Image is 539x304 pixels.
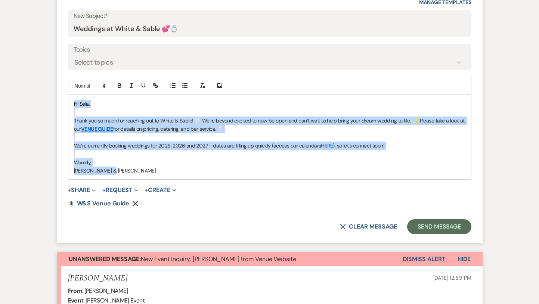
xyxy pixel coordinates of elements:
b: From [68,287,82,295]
button: Send Message [407,219,471,234]
button: Share [68,187,96,193]
button: Clear message [340,224,397,230]
a: HERE [321,142,333,149]
span: + [145,187,148,193]
p: Thank you so much for reaching out to White & Sable! 🤍 We’re beyond excited to now be open and ca... [74,117,465,133]
strong: Unanswered Message: [69,255,141,263]
span: Hi Sela, [74,100,90,107]
div: Select topics [74,57,113,67]
p: We’re currently booking weddings for 2025, 2026 and 2027 - dates are filling up quickly (access o... [74,142,465,150]
span: W&S Venue Guide [77,199,130,207]
span: [DATE] 12:50 PM [433,274,471,281]
span: Hide [458,255,471,263]
a: W&S Venue Guide [77,201,130,207]
span: + [102,187,106,193]
button: Dismiss Alert [403,252,446,266]
span: + [68,187,71,193]
button: Hide [446,252,483,266]
button: Request [102,187,138,193]
button: Create [145,187,176,193]
button: Unanswered Message:New Event Inquiry: [PERSON_NAME] from Venue Website [57,252,403,266]
span: New Event Inquiry: [PERSON_NAME] from Venue Website [69,255,296,263]
p: [PERSON_NAME] & [PERSON_NAME] [74,167,465,175]
p: Warmly, [74,158,465,167]
a: VENUE GUIDE [81,125,113,132]
label: New Subject* [74,11,466,22]
h5: [PERSON_NAME] [68,274,127,283]
label: Topics [74,44,466,55]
